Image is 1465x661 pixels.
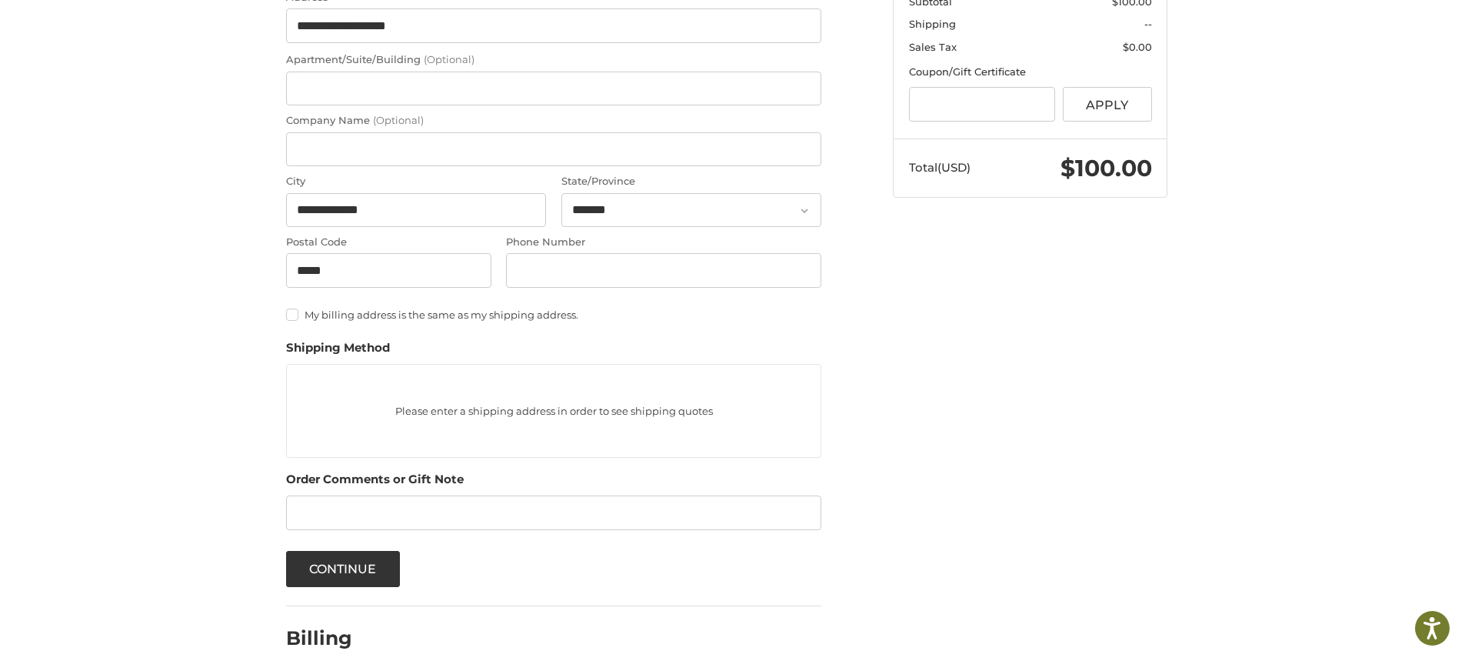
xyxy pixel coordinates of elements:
button: Apply [1063,87,1152,122]
h2: Billing [286,626,376,650]
span: $100.00 [1060,154,1152,182]
span: Sales Tax [909,41,957,53]
legend: Order Comments [286,471,464,496]
p: We're away right now. Please check back later! [22,23,174,35]
div: Coupon/Gift Certificate [909,65,1152,80]
label: State/Province [561,174,821,189]
legend: Shipping Method [286,339,390,364]
span: $0.00 [1123,41,1152,53]
label: My billing address is the same as my shipping address. [286,309,821,321]
small: (Optional) [424,53,474,65]
label: Apartment/Suite/Building [286,52,821,68]
button: Open LiveChat chat widget [177,20,195,38]
label: Company Name [286,113,821,129]
label: City [286,174,546,189]
input: Gift Certificate or Coupon Code [909,87,1056,122]
button: Continue [286,551,400,587]
span: Total (USD) [909,160,971,175]
label: Postal Code [286,235,491,250]
p: Please enter a shipping address in order to see shipping quotes [287,396,821,426]
span: -- [1144,18,1152,30]
small: (Optional) [373,114,424,126]
iframe: Google Customer Reviews [1338,619,1465,661]
label: Phone Number [506,235,821,250]
span: Shipping [909,18,956,30]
